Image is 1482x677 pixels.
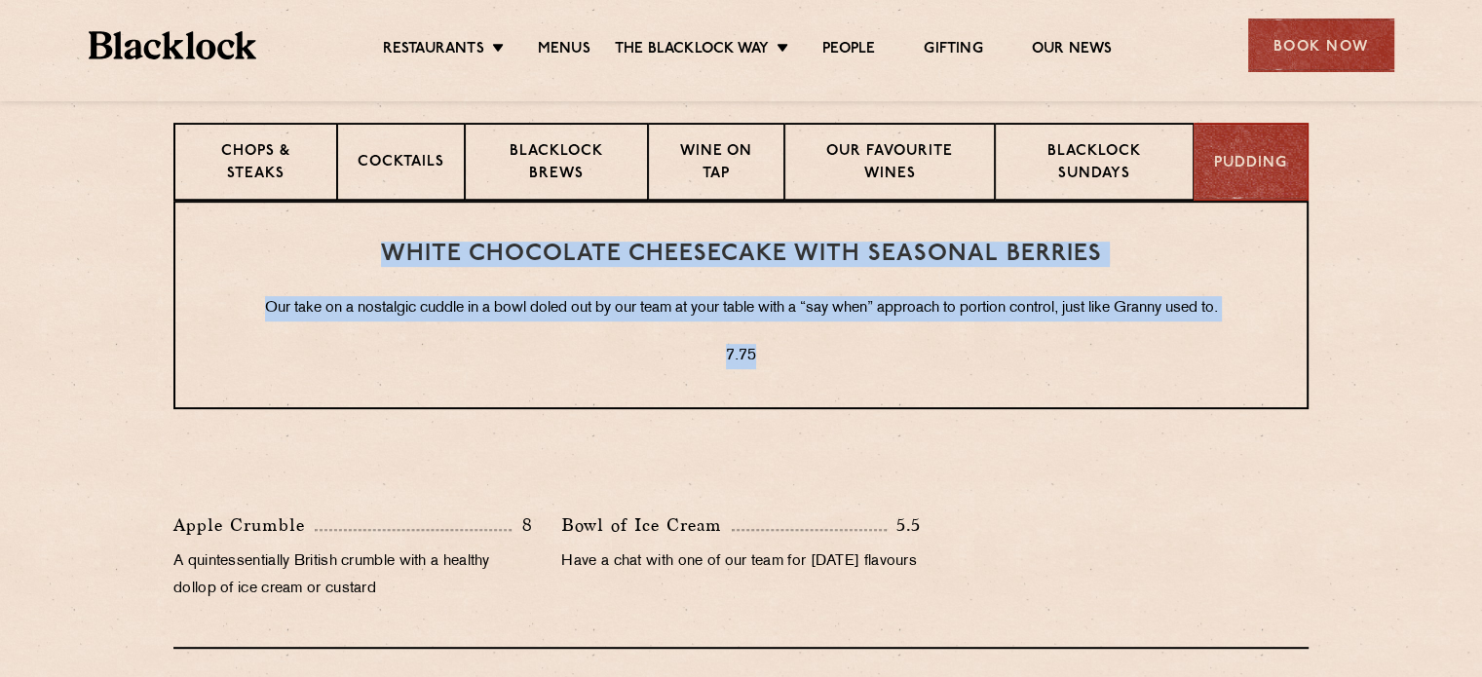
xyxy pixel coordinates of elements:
[214,296,1268,321] p: Our take on a nostalgic cuddle in a bowl doled out by our team at your table with a “say when” ap...
[358,152,444,176] p: Cocktails
[214,344,1268,369] p: 7.75
[173,548,532,603] p: A quintessentially British crumble with a healthy dollop of ice cream or custard
[561,511,732,539] p: Bowl of Ice Cream
[1032,40,1113,61] a: Our News
[615,40,769,61] a: The Blacklock Way
[173,511,315,539] p: Apple Crumble
[1214,153,1287,175] p: Pudding
[383,40,484,61] a: Restaurants
[805,141,973,187] p: Our favourite wines
[214,242,1268,267] h3: White Chocolate Cheesecake with Seasonal Berries
[561,548,920,576] p: Have a chat with one of our team for [DATE] flavours
[1248,19,1394,72] div: Book Now
[512,512,532,538] p: 8
[1015,141,1173,187] p: Blacklock Sundays
[887,512,921,538] p: 5.5
[89,31,257,59] img: BL_Textured_Logo-footer-cropped.svg
[822,40,875,61] a: People
[668,141,764,187] p: Wine on Tap
[538,40,590,61] a: Menus
[195,141,317,187] p: Chops & Steaks
[485,141,627,187] p: Blacklock Brews
[924,40,982,61] a: Gifting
